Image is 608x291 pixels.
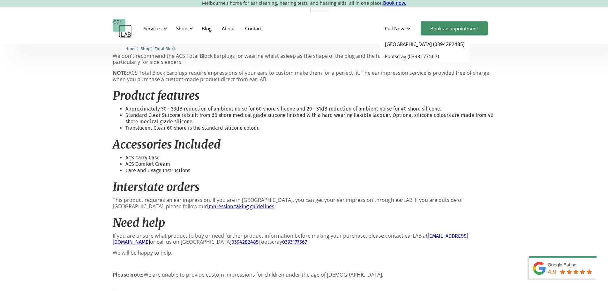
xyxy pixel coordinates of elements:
li: ACS Comfort Cream [125,161,496,167]
a: Home [125,45,137,51]
a: home [113,19,132,38]
a: Book an appointment [421,21,488,35]
p: This product requires an ear impression. If you are in [GEOGRAPHIC_DATA], you can get your ear im... [113,197,496,209]
div: Call Now [385,25,404,32]
a: 0393177567 [282,239,307,245]
a: [EMAIL_ADDRESS][DOMAIN_NAME] [113,233,468,245]
span: Shop [141,46,151,51]
em: Accessories Included [113,137,221,152]
li: Care and Usage Instructions [125,167,496,174]
a: Shop [141,45,151,51]
li: Standard Clear Silicone is built from 60 shore medical grade silicone finished with a hard wearin... [125,112,496,125]
strong: Please note: [113,271,144,278]
li: 〉 [141,45,155,52]
strong: NOTE: [113,69,128,76]
span: Total Block [155,46,176,51]
p: ‍ [113,261,496,267]
a: Footscray (0393177567) [380,50,469,62]
a: 0394282485 [231,239,259,245]
em: Interstate orders [113,180,199,194]
p: ACS Total Block Earplugs require impressions of your ears to custom make them for a perfect fit. ... [113,70,496,82]
em: Need help [113,216,165,230]
a: impression taking guidelines [207,203,274,210]
em: Product features [113,88,199,103]
p: If you are unsure what product to buy or need further product information before making your purc... [113,233,496,245]
a: [GEOGRAPHIC_DATA] (0394282485) [380,38,469,50]
div: Call Now [380,19,417,38]
p: We will be happy to help. [113,250,496,256]
div: Services [144,25,161,32]
li: Translucent Clear 60 shore is the standard silicone colour. [125,125,496,131]
nav: Call Now [380,38,469,62]
p: We don't recommend the ACS Total Block Earplugs for wearing whilst asleep as the shape of the plu... [113,53,496,65]
span: Home [125,46,137,51]
li: Approximately 30 - 33dB reduction of ambient noise for 60 shore silicone and 29 - 31dB reduction ... [125,106,496,112]
a: Contact [240,19,267,38]
li: 〉 [125,45,141,52]
p: We are unable to provide custom impressions for children under the age of [DEMOGRAPHIC_DATA]. [113,272,496,278]
div: Services [140,19,169,38]
div: Shop [172,19,195,38]
a: Total Block [155,45,176,51]
a: Blog [197,19,217,38]
a: About [217,19,240,38]
div: Shop [176,25,187,32]
li: ACS Carry Case [125,155,496,161]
